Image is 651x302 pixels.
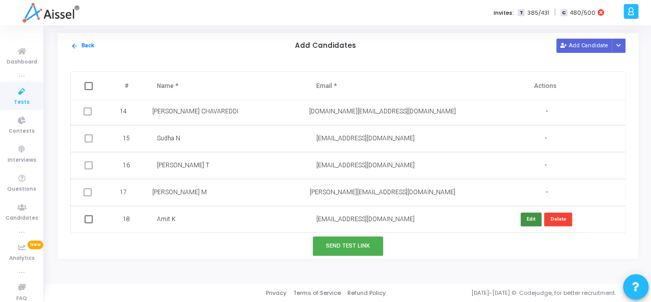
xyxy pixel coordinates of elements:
[306,72,466,100] th: Email *
[546,188,548,197] span: -
[521,213,541,226] button: Edit
[546,107,548,116] span: -
[347,289,386,297] a: Refund Policy
[7,185,36,194] span: Questions
[70,41,95,51] button: Back
[293,289,340,297] a: Terms of Service
[8,156,36,165] span: Interviews
[152,189,207,196] span: [PERSON_NAME] M
[120,107,127,116] span: 14
[544,213,572,226] button: Delete
[123,161,130,170] span: 16
[316,162,415,169] span: [EMAIL_ADDRESS][DOMAIN_NAME]
[316,135,415,142] span: [EMAIL_ADDRESS][DOMAIN_NAME]
[493,9,513,17] label: Invites:
[147,72,306,100] th: Name *
[28,240,43,249] span: New
[518,9,524,17] span: T
[556,39,612,52] button: Add Candidate
[316,216,415,223] span: [EMAIL_ADDRESS][DOMAIN_NAME]
[266,289,286,297] a: Privacy
[71,42,78,50] mat-icon: arrow_back
[123,134,130,143] span: 15
[9,127,35,136] span: Contests
[466,72,625,100] th: Actions
[612,39,626,52] div: Button group with nested dropdown
[108,72,146,100] th: #
[123,215,130,224] span: 18
[554,7,555,18] span: |
[120,188,127,197] span: 17
[14,98,30,107] span: Tests
[7,58,37,67] span: Dashboard
[309,108,455,115] span: [DOMAIN_NAME][EMAIL_ADDRESS][DOMAIN_NAME]
[157,162,209,169] span: [PERSON_NAME] T
[22,3,79,23] img: logo
[544,161,546,170] span: -
[6,214,38,223] span: Candidates
[560,9,567,17] span: C
[9,254,35,263] span: Analytics
[157,216,176,223] span: Amit K
[310,189,455,196] span: [PERSON_NAME][EMAIL_ADDRESS][DOMAIN_NAME]
[527,9,549,17] span: 385/431
[544,134,546,143] span: -
[295,42,356,50] h5: Add Candidates
[569,9,595,17] span: 480/500
[152,108,238,115] span: [PERSON_NAME] CHAVAREDDI
[157,135,180,142] span: Sudha N
[313,236,383,255] button: Send Test Link
[386,289,638,297] div: [DATE]-[DATE] © Codejudge, for better recruitment.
